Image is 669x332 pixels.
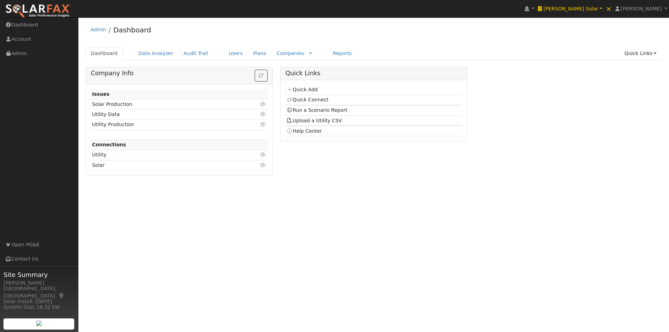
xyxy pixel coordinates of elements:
[86,47,123,60] a: Dashboard
[606,5,612,13] span: ×
[328,47,357,60] a: Reports
[286,107,347,113] a: Run a Scenario Report
[248,47,271,60] a: Plans
[285,70,462,77] h5: Quick Links
[91,109,239,119] td: Utility Data
[59,293,65,299] a: Map
[91,119,239,130] td: Utility Production
[91,99,239,109] td: Solar Production
[260,163,267,168] i: Click to view
[91,70,268,77] h5: Company Info
[91,160,239,170] td: Solar
[3,298,75,305] div: Solar Install: [DATE]
[92,142,126,147] strong: Connections
[286,118,342,123] a: Upload a Utility CSV
[260,122,267,127] i: Click to view
[133,47,178,60] a: Data Analyzer
[178,47,213,60] a: Audit Trail
[224,47,248,60] a: Users
[91,150,239,160] td: Utility
[3,279,75,287] div: [PERSON_NAME]
[621,6,662,11] span: [PERSON_NAME]
[277,51,304,56] a: Companies
[91,27,106,32] a: Admin
[260,102,267,107] i: Click to view
[260,112,267,117] i: Click to view
[3,270,75,279] span: Site Summary
[113,26,151,34] a: Dashboard
[544,6,598,11] span: [PERSON_NAME] Solar
[286,87,317,92] a: Quick Add
[619,47,662,60] a: Quick Links
[92,91,109,97] strong: Issues
[3,285,75,300] div: [GEOGRAPHIC_DATA], [GEOGRAPHIC_DATA]
[286,128,322,134] a: Help Center
[286,97,328,102] a: Quick Connect
[3,303,75,311] div: System Size: 16.32 kW
[36,321,42,326] img: retrieve
[260,152,267,157] i: Click to view
[5,4,71,18] img: SolarFax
